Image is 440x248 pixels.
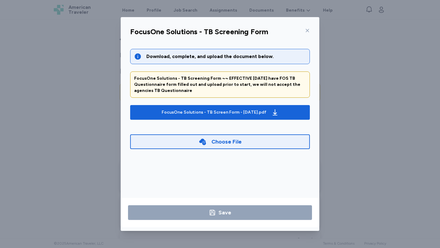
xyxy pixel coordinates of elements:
div: Choose File [211,137,242,146]
div: FocusOne Solutions - TB Screen Form - [DATE].pdf [162,109,266,115]
div: Save [218,208,231,217]
button: Save [128,205,312,220]
div: Download, complete, and upload the document below. [146,53,306,60]
div: FocusOne Solutions - TB Screening Form ~~ EFFECTIVE [DATE] have FOS TB Questionnaire form filled ... [134,75,306,94]
div: FocusOne Solutions - TB Screening Form [130,27,268,37]
button: FocusOne Solutions - TB Screen Form - [DATE].pdf [130,105,310,120]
